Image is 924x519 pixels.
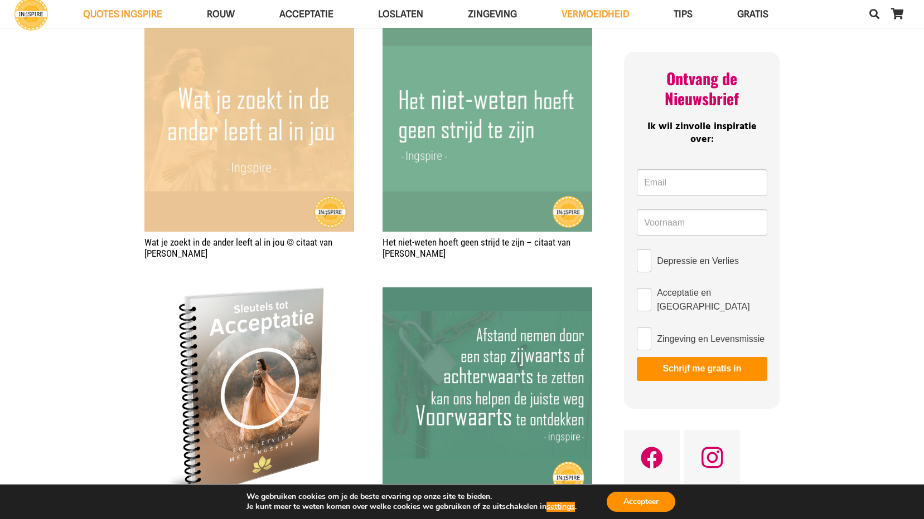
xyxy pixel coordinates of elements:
a: Facebook [624,430,680,486]
span: Acceptatie [279,8,333,19]
img: Wat je zoekt in de ander leeft al in jou - citaat van Ingspire [144,22,354,232]
button: Accepteer [607,492,675,512]
button: settings [546,502,575,512]
a: Wat je zoekt in de ander leeft al in jou © citaat van [PERSON_NAME] [144,237,332,259]
p: We gebruiken cookies om je de beste ervaring op onze site te bieden. [246,492,577,502]
a: Wat je zoekt in de ander leeft al in jou © citaat van Ingspire [144,22,354,232]
span: TIPS [674,8,693,19]
span: GRATIS [737,8,768,19]
input: Depressie en Verlies [637,249,651,272]
span: Zingeving [468,8,517,19]
a: Het niet-weten hoeft geen strijd te zijn – citaat van Ingspire [383,22,592,232]
span: Depressie en Verlies [657,254,739,268]
span: Ontvang de Nieuwsbrief [665,67,739,110]
a: Instagram [684,430,740,486]
a: Het niet-weten hoeft geen strijd te zijn – citaat van [PERSON_NAME] [383,237,570,259]
input: Acceptatie en [GEOGRAPHIC_DATA] [637,288,651,311]
input: Zingeving en Levensmissie [637,327,651,350]
span: ROUW [207,8,235,19]
span: Loslaten [378,8,423,19]
a: De juiste weg voorwaarts ontdekken [383,287,592,497]
span: Acceptatie en [GEOGRAPHIC_DATA] [657,286,767,314]
button: Schrijf me gratis in [637,357,767,380]
input: Email [637,169,767,196]
input: Voornaam [637,209,767,236]
span: Zingeving en Levensmissie [657,332,765,346]
span: QUOTES INGSPIRE [83,8,162,19]
span: VERMOEIDHEID [562,8,629,19]
img: Het niet-weten hoeft geen strijd te zijn - citaat van Ingspire door schrijfster Inge Geertzen bek... [383,22,592,232]
p: Je kunt meer te weten komen over welke cookies we gebruiken of ze uitschakelen in . [246,502,577,512]
img: Leren accepteren hoe doe je dat? Alles over acceptatie in dit prachtige eboekje Sleutels tot Acce... [144,287,354,497]
a: Belangrijke sleutels bij acceptatie [144,287,354,497]
span: Ik wil zinvolle inspiratie over: [647,119,757,148]
img: Afstand nemen door een stap zijwaarts of achterwaarts te zetten kan ons helpen de juiste weg Voor... [383,287,592,497]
